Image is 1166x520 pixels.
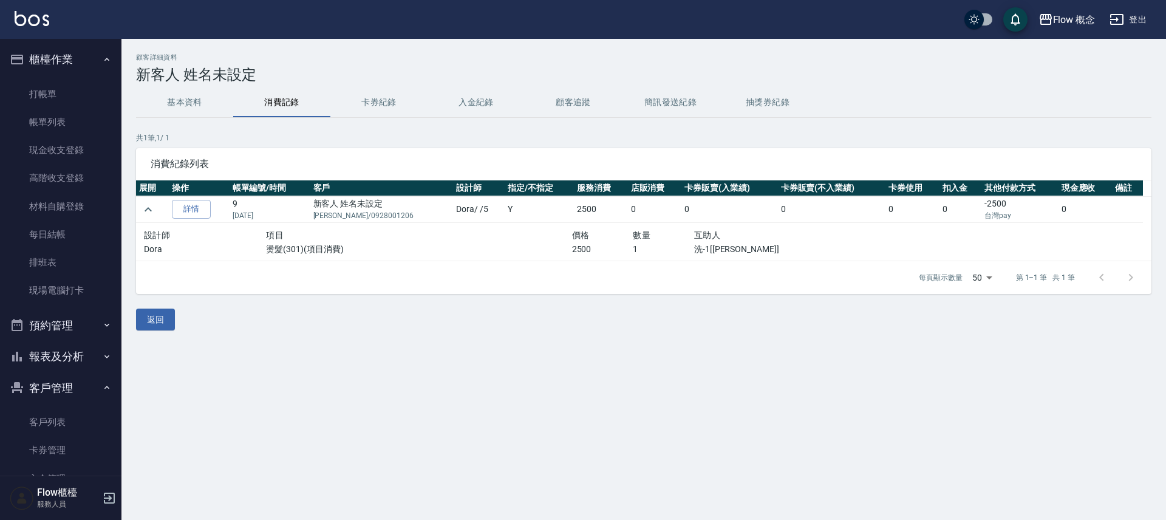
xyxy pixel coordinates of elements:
span: 數量 [633,230,650,240]
td: 2500 [574,196,628,223]
span: 互助人 [694,230,720,240]
p: 洗-1[[PERSON_NAME]] [694,243,878,256]
button: 卡券紀錄 [330,88,428,117]
button: 入金紀錄 [428,88,525,117]
p: 1 [633,243,694,256]
td: Dora / /5 [453,196,504,223]
a: 詳情 [172,200,211,219]
button: 基本資料 [136,88,233,117]
p: 第 1–1 筆 共 1 筆 [1016,272,1075,283]
span: 消費紀錄列表 [151,158,1137,170]
td: 0 [939,196,982,223]
img: Person [10,486,34,510]
th: 帳單編號/時間 [230,180,310,196]
h3: 新客人 姓名未設定 [136,66,1151,83]
th: 卡券販賣(入業績) [681,180,777,196]
h2: 顧客詳細資料 [136,53,1151,61]
h5: Flow櫃檯 [37,487,99,499]
button: 顧客追蹤 [525,88,622,117]
th: 店販消費 [628,180,682,196]
button: 消費記錄 [233,88,330,117]
p: 服務人員 [37,499,99,510]
td: -2500 [981,196,1058,223]
th: 客戶 [310,180,454,196]
a: 入金管理 [5,465,117,493]
th: 其他付款方式 [981,180,1058,196]
button: 登出 [1105,9,1151,31]
th: 備註 [1112,180,1143,196]
th: 卡券使用 [885,180,939,196]
a: 卡券管理 [5,436,117,464]
button: 簡訊發送紀錄 [622,88,719,117]
button: 預約管理 [5,310,117,341]
p: Dora [144,243,266,256]
span: 設計師 [144,230,170,240]
button: 抽獎券紀錄 [719,88,816,117]
td: 0 [885,196,939,223]
p: [PERSON_NAME]/0928001206 [313,210,451,221]
th: 卡券販賣(不入業績) [778,180,885,196]
span: 價格 [572,230,590,240]
img: Logo [15,11,49,26]
td: 0 [1059,196,1113,223]
p: 共 1 筆, 1 / 1 [136,132,1151,143]
p: 燙髮(301)(項目消費) [266,243,571,256]
a: 現金收支登錄 [5,136,117,164]
th: 服務消費 [574,180,628,196]
a: 現場電腦打卡 [5,276,117,304]
a: 材料自購登錄 [5,193,117,221]
th: 現金應收 [1059,180,1113,196]
th: 展開 [136,180,169,196]
a: 帳單列表 [5,108,117,136]
a: 排班表 [5,248,117,276]
button: 返回 [136,309,175,331]
td: 新客人 姓名未設定 [310,196,454,223]
span: 項目 [266,230,284,240]
button: 櫃檯作業 [5,44,117,75]
button: save [1003,7,1028,32]
a: 打帳單 [5,80,117,108]
th: 指定/不指定 [505,180,574,196]
p: [DATE] [233,210,307,221]
div: Flow 概念 [1053,12,1096,27]
button: 客戶管理 [5,372,117,404]
p: 2500 [572,243,633,256]
button: 報表及分析 [5,341,117,372]
p: 台灣pay [984,210,1055,221]
th: 設計師 [453,180,504,196]
p: 每頁顯示數量 [919,272,963,283]
button: expand row [139,200,157,219]
th: 操作 [169,180,230,196]
th: 扣入金 [939,180,982,196]
button: Flow 概念 [1034,7,1100,32]
td: Y [505,196,574,223]
a: 高階收支登錄 [5,164,117,192]
a: 客戶列表 [5,408,117,436]
td: 9 [230,196,310,223]
div: 50 [967,261,997,294]
td: 0 [778,196,885,223]
td: 0 [681,196,777,223]
td: 0 [628,196,682,223]
a: 每日結帳 [5,221,117,248]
